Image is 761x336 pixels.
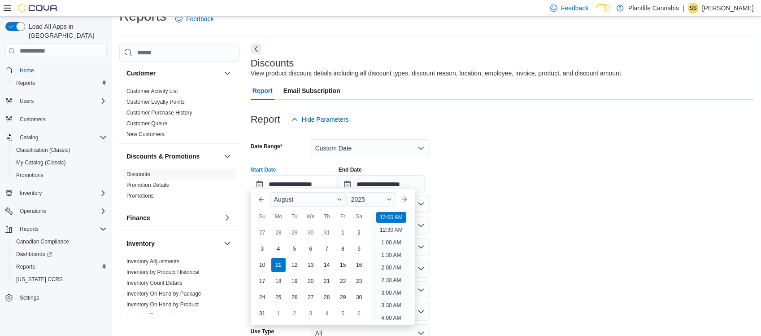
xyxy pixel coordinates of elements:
[222,212,233,223] button: Finance
[304,209,318,224] div: We
[16,96,107,106] span: Users
[596,4,613,12] input: Dark Mode
[255,290,270,305] div: day-24
[287,242,302,256] div: day-5
[9,144,110,156] button: Classification (Classic)
[119,169,240,205] div: Discounts & Promotions
[561,4,588,13] span: Feedback
[417,200,425,208] button: Open list of options
[126,171,150,177] a: Discounts
[126,312,181,318] a: Inventory Transactions
[310,139,430,157] button: Custom Date
[417,265,425,272] button: Open list of options
[320,306,334,321] div: day-4
[254,192,269,207] button: Previous Month
[16,292,43,303] a: Settings
[126,239,220,248] button: Inventory
[378,250,404,261] li: 1:30 AM
[287,258,302,272] div: day-12
[126,290,201,297] span: Inventory On Hand by Package
[304,290,318,305] div: day-27
[336,306,350,321] div: day-5
[126,301,199,308] span: Inventory On Hand by Product
[16,114,49,125] a: Customers
[287,306,302,321] div: day-2
[271,225,286,240] div: day-28
[9,248,110,261] a: Dashboards
[417,287,425,294] button: Open list of options
[13,170,47,181] a: Promotions
[378,287,404,298] li: 3:00 AM
[271,290,286,305] div: day-25
[274,196,294,203] span: August
[304,225,318,240] div: day-30
[126,120,167,127] a: Customer Queue
[13,170,107,181] span: Promotions
[126,182,169,188] a: Promotion Details
[352,306,366,321] div: day-6
[20,294,39,301] span: Settings
[5,60,107,327] nav: Complex example
[126,69,156,78] h3: Customer
[287,225,302,240] div: day-29
[320,209,334,224] div: Th
[126,131,165,138] span: New Customers
[371,210,412,322] ul: Time
[13,249,107,260] span: Dashboards
[20,208,46,215] span: Operations
[352,209,366,224] div: Sa
[126,99,185,105] a: Customer Loyalty Points
[336,274,350,288] div: day-22
[304,274,318,288] div: day-20
[251,175,337,193] input: Press the down key to enter a popover containing a calendar. Press the escape key to close the po...
[628,3,679,13] p: Plantlife Cannabis
[251,69,621,78] div: View product discount details including all discount types, discount reason, location, employee, ...
[352,258,366,272] div: day-16
[16,238,69,245] span: Canadian Compliance
[255,274,270,288] div: day-17
[417,243,425,251] button: Open list of options
[126,181,169,189] span: Promotion Details
[16,132,42,143] button: Catalog
[16,263,35,270] span: Reports
[126,193,154,199] a: Promotions
[9,169,110,181] button: Promotions
[304,258,318,272] div: day-13
[16,146,70,154] span: Classification (Classic)
[126,279,183,287] span: Inventory Count Details
[2,113,110,126] button: Customers
[287,290,302,305] div: day-26
[25,22,107,40] span: Load All Apps in [GEOGRAPHIC_DATA]
[352,274,366,288] div: day-23
[348,192,396,207] div: Button. Open the year selector. 2025 is currently selected.
[222,238,233,249] button: Inventory
[9,273,110,286] button: [US_STATE] CCRS
[320,242,334,256] div: day-7
[254,225,367,322] div: August, 2025
[9,156,110,169] button: My Catalog (Classic)
[690,3,697,13] span: SS
[16,96,37,106] button: Users
[16,251,52,258] span: Dashboards
[16,80,35,87] span: Reports
[255,258,270,272] div: day-10
[320,258,334,272] div: day-14
[336,209,350,224] div: Fr
[16,188,107,199] span: Inventory
[302,115,349,124] span: Hide Parameters
[251,166,276,173] label: Start Date
[251,44,261,54] button: Next
[13,261,39,272] a: Reports
[378,262,404,273] li: 2:00 AM
[287,111,352,128] button: Hide Parameters
[126,69,220,78] button: Customer
[271,209,286,224] div: Mo
[126,171,150,178] span: Discounts
[20,67,34,74] span: Home
[16,206,50,217] button: Operations
[126,110,192,116] a: Customer Purchase History
[351,196,365,203] span: 2025
[339,166,362,173] label: End Date
[287,274,302,288] div: day-19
